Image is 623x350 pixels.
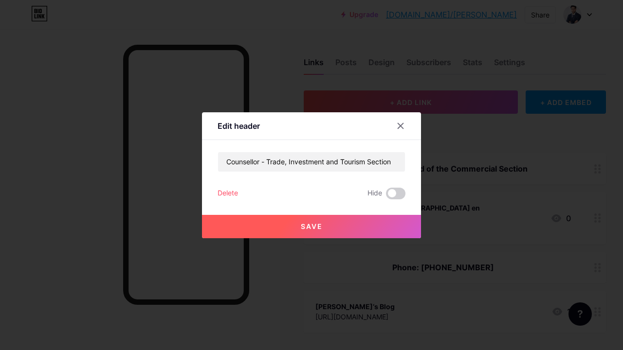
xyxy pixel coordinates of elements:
span: Save [301,222,323,230]
input: Title [218,152,405,172]
button: Save [202,215,421,238]
span: Hide [367,188,382,199]
div: Delete [218,188,238,199]
div: Edit header [218,120,260,132]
